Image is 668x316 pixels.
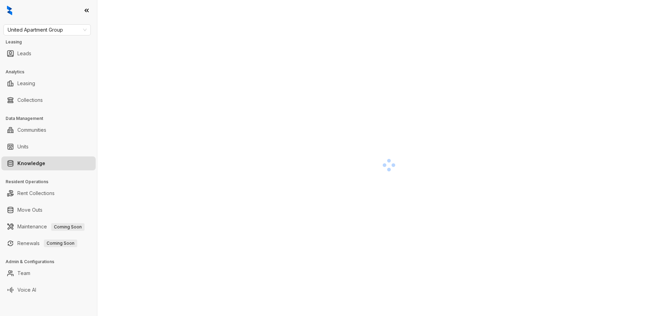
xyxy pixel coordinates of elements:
li: Voice AI [1,283,96,297]
li: Team [1,266,96,280]
h3: Analytics [6,69,97,75]
li: Rent Collections [1,186,96,200]
span: Coming Soon [51,223,85,231]
a: Units [17,140,29,154]
li: Move Outs [1,203,96,217]
a: RenewalsComing Soon [17,236,77,250]
a: Leasing [17,76,35,90]
a: Move Outs [17,203,42,217]
li: Communities [1,123,96,137]
a: Leads [17,47,31,60]
span: Coming Soon [44,240,77,247]
h3: Admin & Configurations [6,259,97,265]
li: Units [1,140,96,154]
a: Team [17,266,30,280]
a: Rent Collections [17,186,55,200]
span: United Apartment Group [8,25,87,35]
img: logo [7,6,12,15]
li: Leads [1,47,96,60]
h3: Leasing [6,39,97,45]
h3: Data Management [6,115,97,122]
a: Communities [17,123,46,137]
a: Knowledge [17,156,45,170]
h3: Resident Operations [6,179,97,185]
li: Leasing [1,76,96,90]
a: Voice AI [17,283,36,297]
a: Collections [17,93,43,107]
li: Collections [1,93,96,107]
li: Renewals [1,236,96,250]
li: Knowledge [1,156,96,170]
li: Maintenance [1,220,96,234]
